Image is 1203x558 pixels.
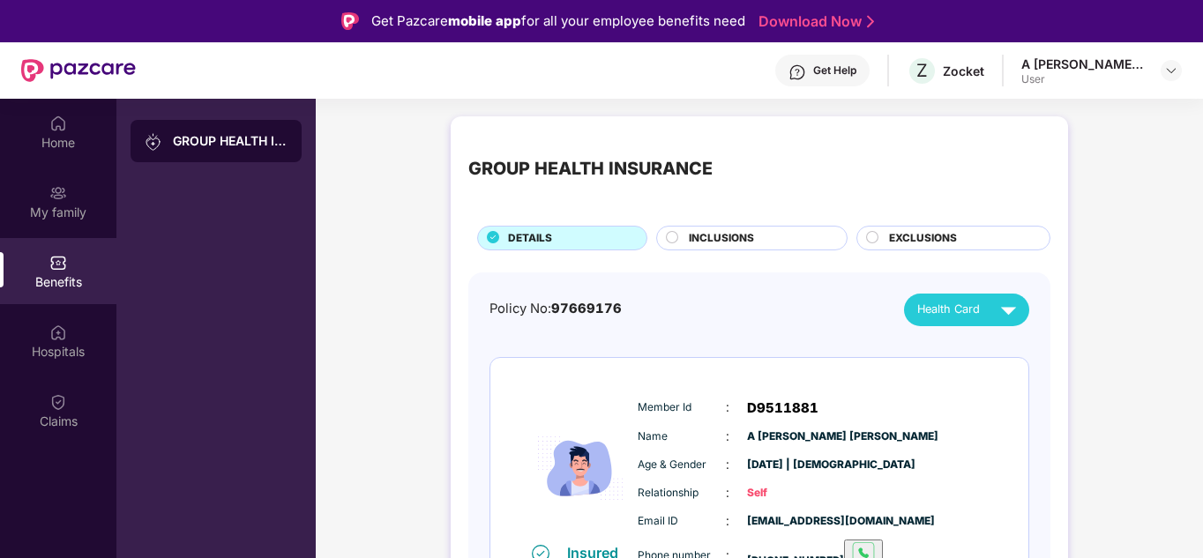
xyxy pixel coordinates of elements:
img: svg+xml;base64,PHN2ZyBpZD0iQmVuZWZpdHMiIHhtbG5zPSJodHRwOi8vd3d3LnczLm9yZy8yMDAwL3N2ZyIgd2lkdGg9Ij... [49,254,67,272]
img: Stroke [867,12,874,31]
img: svg+xml;base64,PHN2ZyBpZD0iSGVscC0zMngzMiIgeG1sbnM9Imh0dHA6Ly93d3cudzMub3JnLzIwMDAvc3ZnIiB3aWR0aD... [788,63,806,81]
a: Download Now [758,12,869,31]
span: A [PERSON_NAME] [PERSON_NAME] [747,428,835,445]
img: icon [527,393,633,542]
span: Relationship [638,485,726,502]
div: User [1021,72,1145,86]
img: svg+xml;base64,PHN2ZyB4bWxucz0iaHR0cDovL3d3dy53My5vcmcvMjAwMC9zdmciIHZpZXdCb3g9IjAgMCAyNCAyNCIgd2... [993,294,1024,325]
span: Email ID [638,513,726,530]
span: 97669176 [551,301,622,316]
span: Name [638,428,726,445]
span: EXCLUSIONS [889,230,957,247]
span: INCLUSIONS [689,230,754,247]
img: svg+xml;base64,PHN2ZyBpZD0iSG9tZSIgeG1sbnM9Imh0dHA6Ly93d3cudzMub3JnLzIwMDAvc3ZnIiB3aWR0aD0iMjAiIG... [49,115,67,132]
img: svg+xml;base64,PHN2ZyB3aWR0aD0iMjAiIGhlaWdodD0iMjAiIHZpZXdCb3g9IjAgMCAyMCAyMCIgZmlsbD0ibm9uZSIgeG... [49,184,67,202]
div: A [PERSON_NAME] [PERSON_NAME] [1021,56,1145,72]
span: Self [747,485,835,502]
div: GROUP HEALTH INSURANCE [468,155,713,182]
span: Member Id [638,399,726,416]
span: Z [916,60,928,81]
span: [DATE] | [DEMOGRAPHIC_DATA] [747,457,835,473]
span: : [726,427,729,446]
span: DETAILS [508,230,552,247]
img: New Pazcare Logo [21,59,136,82]
button: Health Card [904,294,1029,326]
span: [EMAIL_ADDRESS][DOMAIN_NAME] [747,513,835,530]
div: GROUP HEALTH INSURANCE [173,132,288,150]
span: D9511881 [747,398,818,419]
span: Health Card [917,301,980,318]
span: : [726,398,729,417]
div: Policy No: [489,299,622,319]
img: svg+xml;base64,PHN2ZyBpZD0iQ2xhaW0iIHhtbG5zPSJodHRwOi8vd3d3LnczLm9yZy8yMDAwL3N2ZyIgd2lkdGg9IjIwIi... [49,393,67,411]
img: svg+xml;base64,PHN2ZyB3aWR0aD0iMjAiIGhlaWdodD0iMjAiIHZpZXdCb3g9IjAgMCAyMCAyMCIgZmlsbD0ibm9uZSIgeG... [145,133,162,151]
img: svg+xml;base64,PHN2ZyBpZD0iSG9zcGl0YWxzIiB4bWxucz0iaHR0cDovL3d3dy53My5vcmcvMjAwMC9zdmciIHdpZHRoPS... [49,324,67,341]
span: : [726,483,729,502]
div: Get Help [813,63,856,78]
strong: mobile app [448,12,521,29]
span: Age & Gender [638,457,726,473]
span: : [726,455,729,474]
div: Get Pazcare for all your employee benefits need [371,11,745,32]
span: : [726,511,729,531]
img: svg+xml;base64,PHN2ZyBpZD0iRHJvcGRvd24tMzJ4MzIiIHhtbG5zPSJodHRwOi8vd3d3LnczLm9yZy8yMDAwL3N2ZyIgd2... [1164,63,1178,78]
img: Logo [341,12,359,30]
div: Zocket [943,63,984,79]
